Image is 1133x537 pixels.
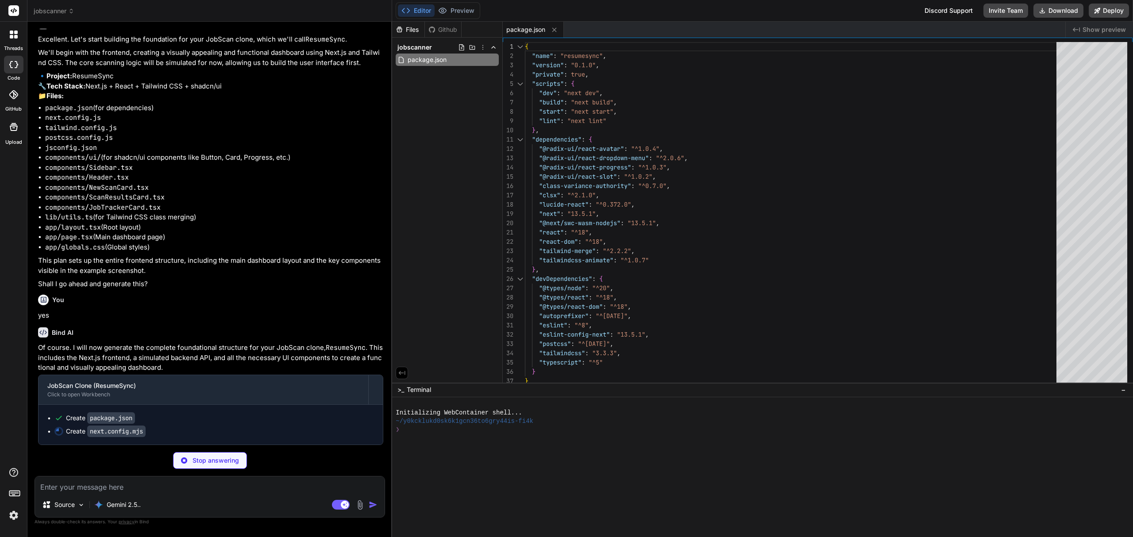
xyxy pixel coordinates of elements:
[574,321,589,329] span: "^8"
[631,200,635,208] span: ,
[503,172,513,181] div: 15
[539,247,596,255] span: "tailwind-merge"
[52,328,73,337] h6: Bind AI
[525,377,528,385] span: }
[596,191,599,199] span: ,
[667,163,670,171] span: ,
[45,103,383,113] li: (for dependencies)
[564,228,567,236] span: :
[392,25,424,34] div: Files
[613,293,617,301] span: ,
[603,247,631,255] span: "^2.2.2"
[514,79,526,88] div: Click to collapse the range.
[107,500,141,509] p: Gemini 2.5..
[35,518,385,526] p: Always double-check its answers. Your in Bind
[503,376,513,386] div: 37
[435,4,478,17] button: Preview
[5,138,22,146] label: Upload
[532,265,536,273] span: }
[578,340,610,348] span: "^[DATE]"
[560,210,564,218] span: :
[603,238,606,245] span: ,
[532,368,536,376] span: }
[503,135,513,144] div: 11
[613,256,617,264] span: :
[638,163,667,171] span: "^1.0.3"
[539,293,589,301] span: "@types/react"
[355,500,365,510] img: attachment
[45,183,149,192] code: components/NewScanCard.tsx
[38,48,383,68] p: We'll begin with the frontend, creating a visually appealing and functional dashboard using Next....
[560,117,564,125] span: :
[617,330,645,338] span: "13.5.1"
[45,233,93,242] code: app/page.tsx
[503,311,513,321] div: 30
[539,173,617,180] span: "@radix-ui/react-slot"
[582,358,585,366] span: :
[396,409,522,417] span: Initializing WebContainer shell...
[503,302,513,311] div: 29
[503,88,513,98] div: 6
[592,349,617,357] span: "3.3.3"
[503,153,513,163] div: 13
[571,98,613,106] span: "next build"
[539,154,649,162] span: "@radix-ui/react-dropdown-menu"
[571,228,589,236] span: "^18"
[589,228,592,236] span: ,
[532,52,553,60] span: "name"
[503,79,513,88] div: 5
[503,284,513,293] div: 27
[610,303,628,311] span: "^18"
[503,274,513,284] div: 26
[539,238,578,245] span: "react-dom"
[596,200,631,208] span: "^0.372.0"
[47,381,359,390] div: JobScan Clone (ResumeSync)
[503,163,513,172] div: 14
[603,303,606,311] span: :
[539,98,564,106] span: "build"
[539,182,631,190] span: "class-variance-authority"
[539,330,610,338] span: "eslint-config-next"
[613,107,617,115] span: ,
[631,182,635,190] span: :
[45,163,133,172] code: components/Sidebar.tsx
[564,107,567,115] span: :
[45,213,93,222] code: lib/utils.ts
[503,116,513,126] div: 9
[503,144,513,153] div: 12
[624,145,628,153] span: :
[503,42,513,51] div: 1
[396,417,533,426] span: ~/y0kcklukd0sk6k1gcn36to6gry44is-fi4k
[503,70,513,79] div: 4
[592,275,596,283] span: :
[564,70,567,78] span: :
[45,173,129,182] code: components/Header.tsx
[503,358,513,367] div: 35
[567,321,571,329] span: :
[503,237,513,246] div: 22
[532,61,564,69] span: "version"
[38,311,383,321] p: yes
[503,246,513,256] div: 23
[1121,385,1126,394] span: −
[539,219,620,227] span: "@next/swc-wasm-nodejs"
[503,209,513,219] div: 19
[397,43,432,52] span: jobscanner
[536,265,539,273] span: ,
[45,242,383,253] li: (Global styles)
[539,145,624,153] span: "@radix-ui/react-avatar"
[603,52,606,60] span: ,
[514,135,526,144] div: Click to collapse the range.
[532,126,536,134] span: }
[589,312,592,320] span: :
[631,163,635,171] span: :
[45,143,97,152] code: jsconfig.json
[45,223,101,232] code: app/layout.tsx
[599,89,603,97] span: ,
[631,145,659,153] span: "^1.0.4"
[503,200,513,209] div: 18
[596,312,628,320] span: "^[DATE]"
[560,191,564,199] span: :
[525,42,528,50] span: {
[539,107,564,115] span: "start"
